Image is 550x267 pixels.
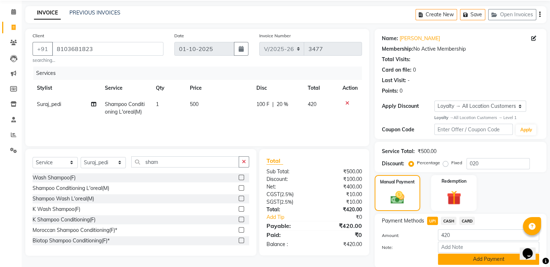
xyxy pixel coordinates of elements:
label: Invoice Number [259,33,291,39]
div: Coupon Code [382,126,434,133]
div: ₹10.00 [314,191,367,198]
span: 2.5% [281,199,292,205]
img: _gift.svg [442,189,466,207]
span: 2.5% [281,191,292,197]
button: Save [460,9,485,20]
button: Apply [516,124,536,135]
div: Card on file: [382,66,412,74]
div: Points: [382,87,398,95]
iframe: chat widget [520,238,543,260]
div: Balance : [261,241,314,248]
button: Open Invoices [488,9,536,20]
div: 0 [400,87,402,95]
button: Add Payment [438,254,539,265]
div: No Active Membership [382,45,539,53]
div: Wash Shampoo(F) [33,174,76,182]
label: Amount: [376,232,432,239]
div: Shampoo Conditioning L'oreal(M) [33,185,109,192]
div: K Wash Shampoo(F) [33,205,80,213]
span: 20 % [277,101,288,108]
div: Discount: [382,160,404,168]
div: Last Visit: [382,77,406,84]
th: Action [338,80,362,96]
span: 420 [308,101,316,107]
small: searching... [33,57,163,64]
div: ₹500.00 [314,168,367,175]
div: ₹500.00 [418,148,436,155]
label: Note: [376,244,432,251]
input: Search by Name/Mobile/Email/Code [52,42,163,56]
div: ₹420.00 [314,241,367,248]
div: 0 [413,66,416,74]
div: Shampoo Wash L'oreal(M) [33,195,94,203]
th: Price [186,80,252,96]
th: Total [303,80,338,96]
th: Stylist [33,80,101,96]
span: CASH [441,217,456,225]
span: CGST [267,191,280,198]
input: Enter Offer / Coupon Code [434,124,513,135]
span: Total [267,157,283,165]
div: ₹100.00 [314,175,367,183]
div: Moroccan Shampoo Conditioning(F)* [33,226,117,234]
div: ( ) [261,191,314,198]
div: Sub Total: [261,168,314,175]
span: Suraj_pedi [37,101,61,107]
div: Services [33,67,367,80]
div: ₹420.00 [314,221,367,230]
button: +91 [33,42,53,56]
div: ₹0 [314,230,367,239]
input: Amount [438,229,539,241]
label: Manual Payment [380,179,415,185]
a: [PERSON_NAME] [400,35,440,42]
span: Payment Methods [382,217,424,225]
label: Fixed [451,160,462,166]
div: - [408,77,410,84]
a: INVOICE [34,7,61,20]
button: Create New [415,9,457,20]
span: 1 [156,101,159,107]
div: Payable: [261,221,314,230]
div: Total: [261,206,314,213]
a: Add Tip [261,213,323,221]
th: Service [101,80,152,96]
span: 500 [190,101,199,107]
div: ₹420.00 [314,206,367,213]
img: _cash.svg [386,190,409,205]
input: Add Note [438,242,539,253]
div: Membership: [382,45,413,53]
label: Date [174,33,184,39]
div: Name: [382,35,398,42]
label: Redemption [442,178,466,185]
div: Net: [261,183,314,191]
div: ₹0 [323,213,367,221]
div: All Location Customers → Level 1 [434,115,539,121]
div: Apply Discount [382,102,434,110]
span: Shampoo Conditioning L'oreal(M) [105,101,145,115]
a: PREVIOUS INVOICES [69,9,120,16]
div: Discount: [261,175,314,183]
input: Search or Scan [131,156,239,168]
span: UPI [427,217,438,225]
div: Paid: [261,230,314,239]
div: ( ) [261,198,314,206]
span: CARD [459,217,475,225]
span: 100 F [256,101,269,108]
div: Service Total: [382,148,415,155]
span: SGST [267,199,280,205]
label: Percentage [417,160,440,166]
th: Qty [152,80,186,96]
label: Client [33,33,44,39]
strong: Loyalty → [434,115,453,120]
div: Total Visits: [382,56,410,63]
th: Disc [252,80,304,96]
div: ₹10.00 [314,198,367,206]
div: Biotop Shampoo Conditioning(F)* [33,237,110,245]
div: K Shampoo Conditioning(F) [33,216,95,224]
div: ₹400.00 [314,183,367,191]
span: | [272,101,274,108]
